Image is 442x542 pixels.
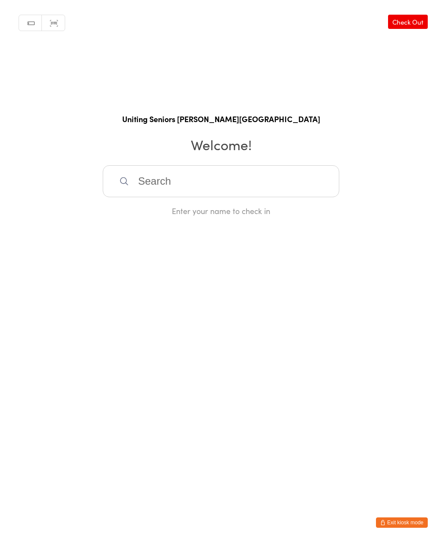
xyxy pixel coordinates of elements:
[103,165,339,197] input: Search
[103,205,339,216] div: Enter your name to check in
[9,113,433,124] h1: Uniting Seniors [PERSON_NAME][GEOGRAPHIC_DATA]
[9,135,433,154] h2: Welcome!
[376,517,428,528] button: Exit kiosk mode
[388,15,428,29] a: Check Out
